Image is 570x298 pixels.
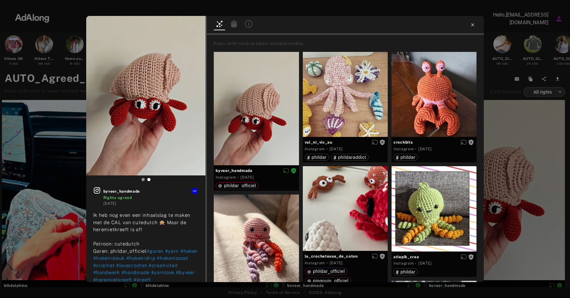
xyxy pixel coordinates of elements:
span: #garen [147,248,163,254]
button: Disable diffusion on this media [281,167,291,174]
span: val_ni_vic_au [305,139,386,145]
span: #byveer [176,270,195,275]
span: phildar [312,155,327,160]
time: 2025-08-06T10:48:09.000Z [240,175,254,180]
span: #hakeniship [126,255,156,261]
span: pingouin_officiel [313,278,349,283]
time: 2025-08-06T10:48:09.000Z [103,201,117,206]
div: phildar [307,155,327,160]
span: · [415,146,417,152]
div: pingouin_officiel [307,279,349,283]
span: Rights not requested [468,254,474,259]
span: · [326,146,328,152]
div: phildaraddict [334,155,366,160]
span: #kreeft [134,277,151,282]
span: #yarnlove [151,270,174,275]
span: la_crocheteuse_de_coton [305,253,386,259]
span: #haken [180,248,198,254]
button: Enable diffusion on this media [459,139,468,145]
span: phildar [400,155,415,160]
img: INS_DNAsGTiIDVp_1 [86,16,206,175]
button: Enable diffusion on this media [370,139,379,145]
div: phildar [396,270,415,274]
span: phildaraddict [338,155,366,160]
span: Rights agreed [103,195,132,200]
button: Enable diffusion on this media [459,253,468,260]
span: Ik heb nog even een inhaalslag te maken met de CAL van cutedutch 🙊 Maar de heremietkreeft is af! ... [93,212,191,254]
span: #crochet [93,263,115,268]
div: Instagram [305,260,325,266]
div: Instagram [393,146,414,152]
time: 2025-06-20T05:34:00.000Z [330,147,343,151]
span: · [326,260,328,266]
div: Press shift+click to select multiple medias [213,40,482,47]
div: Instagram [393,260,414,266]
span: phildar_officiel [224,183,256,188]
button: Enable diffusion on this media [370,253,379,259]
span: crochbits [393,139,475,145]
span: #creativiteit [149,263,178,268]
span: #lovecrochet [116,263,147,268]
span: phildar_officiel [313,269,345,274]
span: · [238,175,239,180]
span: byveer_handmade [216,168,297,174]
time: 2025-05-14T08:12:30.000Z [418,261,432,266]
div: Instagram [216,174,236,180]
span: atiepik_crea [393,254,475,260]
span: #hakeniscool [157,255,188,261]
span: phildar [400,269,415,274]
span: Rights agreed [291,168,296,173]
span: · [415,261,417,266]
time: 2025-06-14T12:21:21.000Z [418,147,432,151]
span: #yarn [165,248,179,254]
div: Instagram [305,146,325,152]
span: #handmade [122,270,149,275]
span: #handwerk [93,270,120,275]
div: phildar_officiel [307,269,345,273]
span: Rights not requested [468,140,474,144]
span: byveer_handmade [103,188,199,194]
span: Rights not requested [379,140,385,144]
div: phildar [396,155,415,160]
div: Widget de chat [538,267,570,298]
span: #hakenisleuk [93,255,125,261]
span: #heremietkreeft [93,277,132,282]
time: 2025-06-13T12:36:21.000Z [330,261,343,265]
span: Rights not requested [379,254,385,258]
iframe: Chat Widget [538,267,570,298]
div: phildar_officiel [218,183,256,188]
